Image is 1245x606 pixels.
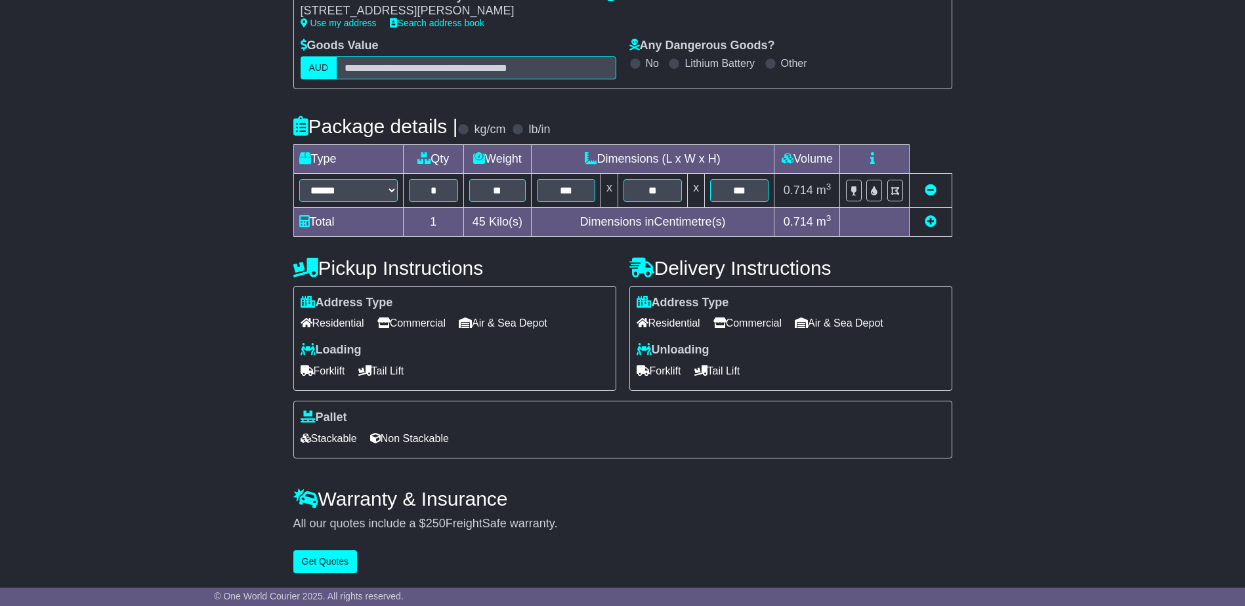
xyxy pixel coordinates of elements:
[531,144,774,173] td: Dimensions (L x W x H)
[816,215,832,228] span: m
[925,215,937,228] a: Add new item
[637,361,681,381] span: Forklift
[459,313,547,333] span: Air & Sea Depot
[473,215,486,228] span: 45
[531,207,774,236] td: Dimensions in Centimetre(s)
[301,361,345,381] span: Forklift
[528,123,550,137] label: lb/in
[784,184,813,197] span: 0.714
[781,57,807,70] label: Other
[688,173,705,207] td: x
[358,361,404,381] span: Tail Lift
[301,411,347,425] label: Pallet
[301,428,357,449] span: Stackable
[685,57,755,70] label: Lithium Battery
[816,184,832,197] span: m
[637,313,700,333] span: Residential
[214,591,404,601] span: © One World Courier 2025. All rights reserved.
[293,488,952,510] h4: Warranty & Insurance
[694,361,740,381] span: Tail Lift
[390,18,484,28] a: Search address book
[464,144,532,173] td: Weight
[629,39,775,53] label: Any Dangerous Goods?
[826,182,832,192] sup: 3
[826,213,832,223] sup: 3
[464,207,532,236] td: Kilo(s)
[784,215,813,228] span: 0.714
[293,550,358,573] button: Get Quotes
[925,184,937,197] a: Remove this item
[301,343,362,357] label: Loading
[601,173,618,207] td: x
[293,257,616,279] h4: Pickup Instructions
[370,428,449,449] span: Non Stackable
[637,296,729,310] label: Address Type
[301,296,393,310] label: Address Type
[301,56,337,79] label: AUD
[713,313,782,333] span: Commercial
[377,313,446,333] span: Commercial
[795,313,883,333] span: Air & Sea Depot
[301,18,377,28] a: Use my address
[293,207,403,236] td: Total
[293,115,458,137] h4: Package details |
[301,313,364,333] span: Residential
[403,207,464,236] td: 1
[629,257,952,279] h4: Delivery Instructions
[293,517,952,531] div: All our quotes include a $ FreightSafe warranty.
[301,39,379,53] label: Goods Value
[403,144,464,173] td: Qty
[474,123,505,137] label: kg/cm
[426,517,446,530] span: 250
[637,343,709,357] label: Unloading
[646,57,659,70] label: No
[293,144,403,173] td: Type
[774,144,840,173] td: Volume
[301,4,592,18] div: [STREET_ADDRESS][PERSON_NAME]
